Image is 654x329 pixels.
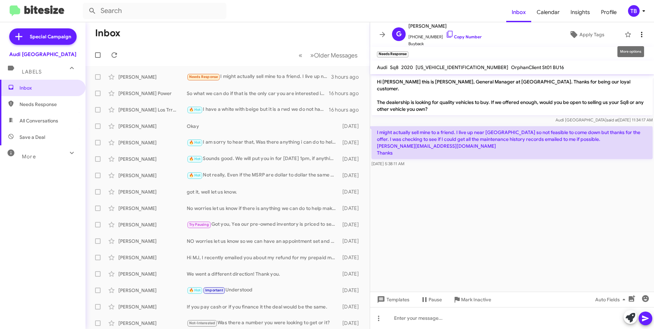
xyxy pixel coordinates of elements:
[189,107,201,112] span: 🔥 Hot
[118,139,187,146] div: [PERSON_NAME]
[552,28,621,41] button: Apply Tags
[555,117,653,122] span: Audi [GEOGRAPHIC_DATA] [DATE] 11:34:17 AM
[19,117,58,124] span: All Conversations
[95,28,120,39] h1: Inbox
[187,286,339,294] div: Understood
[339,156,364,162] div: [DATE]
[187,73,331,81] div: I might actually sell mine to a friend. I live up near [GEOGRAPHIC_DATA] so not feasible to come ...
[187,123,339,130] div: Okay
[329,106,364,113] div: 16 hours ago
[187,139,339,146] div: I am sorry to hear that, Was there anything i can do to help?
[187,205,339,212] div: No worries let us know if there is anything we can do to help make that choice easier
[314,52,357,59] span: Older Messages
[408,40,482,47] span: Buyback
[329,90,364,97] div: 16 hours ago
[19,84,78,91] span: Inbox
[377,51,408,57] small: Needs Response
[19,101,78,108] span: Needs Response
[339,287,364,294] div: [DATE]
[595,293,628,306] span: Auto Fields
[339,123,364,130] div: [DATE]
[339,303,364,310] div: [DATE]
[596,2,622,22] a: Profile
[628,5,640,17] div: TB
[306,48,362,62] button: Next
[295,48,306,62] button: Previous
[189,222,209,227] span: Try Pausing
[339,320,364,327] div: [DATE]
[118,303,187,310] div: [PERSON_NAME]
[376,293,409,306] span: Templates
[429,293,442,306] span: Pause
[295,48,362,62] nav: Page navigation example
[531,2,565,22] a: Calendar
[310,51,314,60] span: »
[377,64,387,70] span: Audi
[118,123,187,130] div: [PERSON_NAME]
[408,22,482,30] span: [PERSON_NAME]
[189,75,218,79] span: Needs Response
[187,90,329,97] div: So what we can do if that is the only car you are interested in and would like to take advantage ...
[371,126,653,159] p: I might actually sell mine to a friend. I live up near [GEOGRAPHIC_DATA] so not feasible to come ...
[187,155,339,163] div: Sounds good. We will put you in for [DATE] 1pm, if anything changes let us know.
[187,319,339,327] div: Was there a number you were looking to get or it?
[118,287,187,294] div: [PERSON_NAME]
[187,271,339,277] div: We went a different direction! Thank you.
[579,28,604,41] span: Apply Tags
[339,205,364,212] div: [DATE]
[189,173,201,177] span: 🔥 Hot
[371,76,653,115] p: Hi [PERSON_NAME] this is [PERSON_NAME], General Manager at [GEOGRAPHIC_DATA]. Thanks for being ou...
[19,134,45,141] span: Save a Deal
[187,221,339,228] div: Got you, Yea our pre-owned inventory is priced to sell we base our car prices based on similar ca...
[187,254,339,261] div: Hi MJ, I recently emailed you about my refund for my prepaid maintenance and extended warrant. Ca...
[189,288,201,292] span: 🔥 Hot
[187,188,339,195] div: got it, well let us know.
[187,303,339,310] div: If you pay cash or if you finance it the deal would be the same.
[415,293,447,306] button: Pause
[118,188,187,195] div: [PERSON_NAME]
[22,154,36,160] span: More
[370,293,415,306] button: Templates
[447,293,497,306] button: Mark Inactive
[187,106,329,114] div: I have a white with beige but it is a rwd we do not have any more Quattro with a beige or brown i...
[446,34,482,39] a: Copy Number
[401,64,413,70] span: 2020
[396,29,402,40] span: G
[118,221,187,228] div: [PERSON_NAME]
[118,205,187,212] div: [PERSON_NAME]
[118,156,187,162] div: [PERSON_NAME]
[118,172,187,179] div: [PERSON_NAME]
[118,320,187,327] div: [PERSON_NAME]
[83,3,226,19] input: Search
[565,2,596,22] a: Insights
[371,161,404,166] span: [DATE] 5:38:11 AM
[617,46,644,57] div: More options
[339,254,364,261] div: [DATE]
[118,254,187,261] div: [PERSON_NAME]
[511,64,564,70] span: OrphanClient St01 BU16
[622,5,646,17] button: TB
[606,117,618,122] span: said at
[299,51,302,60] span: «
[339,139,364,146] div: [DATE]
[22,69,42,75] span: Labels
[118,238,187,245] div: [PERSON_NAME]
[590,293,633,306] button: Auto Fields
[189,140,201,145] span: 🔥 Hot
[339,238,364,245] div: [DATE]
[339,188,364,195] div: [DATE]
[118,106,187,113] div: [PERSON_NAME] Los Trrenas
[118,271,187,277] div: [PERSON_NAME]
[339,271,364,277] div: [DATE]
[416,64,508,70] span: [US_VEHICLE_IDENTIFICATION_NUMBER]
[187,238,339,245] div: NO worries let us know so we can have an appointment set and the car ready for you.
[187,171,339,179] div: Not really, Even if the MSRP are dollar to dollar the same because different companies use differ...
[390,64,398,70] span: Sq8
[339,221,364,228] div: [DATE]
[506,2,531,22] a: Inbox
[118,74,187,80] div: [PERSON_NAME]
